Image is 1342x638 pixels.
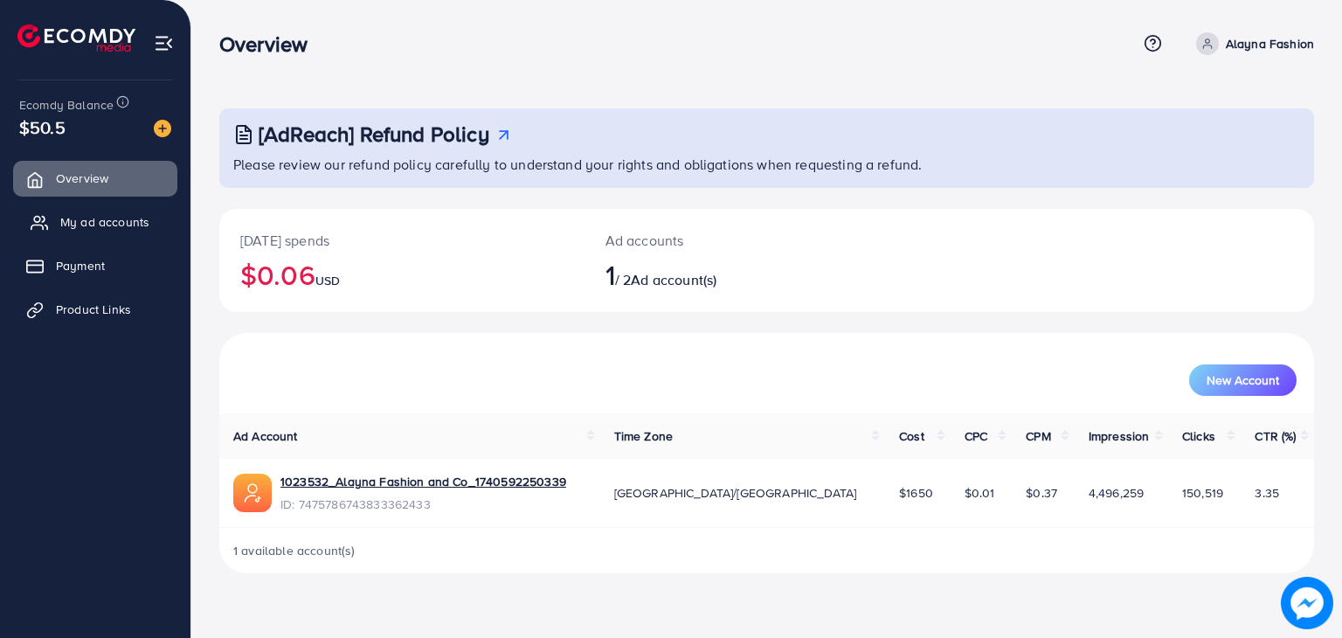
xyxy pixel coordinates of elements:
[1089,427,1150,445] span: Impression
[1255,427,1296,445] span: CTR (%)
[17,24,135,52] img: logo
[60,213,149,231] span: My ad accounts
[1226,33,1314,54] p: Alayna Fashion
[614,484,857,502] span: [GEOGRAPHIC_DATA]/[GEOGRAPHIC_DATA]
[1255,484,1279,502] span: 3.35
[13,205,177,239] a: My ad accounts
[19,114,66,140] span: $50.5
[899,484,933,502] span: $1650
[1189,364,1297,396] button: New Account
[1207,374,1279,386] span: New Account
[1281,577,1333,629] img: image
[965,484,995,502] span: $0.01
[280,473,566,490] a: 1023532_Alayna Fashion and Co_1740592250339
[219,31,322,57] h3: Overview
[1026,484,1057,502] span: $0.37
[1182,427,1215,445] span: Clicks
[56,301,131,318] span: Product Links
[233,154,1304,175] p: Please review our refund policy carefully to understand your rights and obligations when requesti...
[259,121,489,147] h3: [AdReach] Refund Policy
[1182,484,1223,502] span: 150,519
[631,270,716,289] span: Ad account(s)
[240,258,564,291] h2: $0.06
[1089,484,1144,502] span: 4,496,259
[965,427,987,445] span: CPC
[154,33,174,53] img: menu
[154,120,171,137] img: image
[56,170,108,187] span: Overview
[899,427,924,445] span: Cost
[13,248,177,283] a: Payment
[13,292,177,327] a: Product Links
[315,272,340,289] span: USD
[233,542,356,559] span: 1 available account(s)
[1026,427,1050,445] span: CPM
[56,257,105,274] span: Payment
[1189,32,1314,55] a: Alayna Fashion
[240,230,564,251] p: [DATE] spends
[614,427,673,445] span: Time Zone
[19,96,114,114] span: Ecomdy Balance
[233,474,272,512] img: ic-ads-acc.e4c84228.svg
[13,161,177,196] a: Overview
[280,496,566,513] span: ID: 7475786743833362433
[233,427,298,445] span: Ad Account
[605,254,615,295] span: 1
[605,230,837,251] p: Ad accounts
[605,258,837,291] h2: / 2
